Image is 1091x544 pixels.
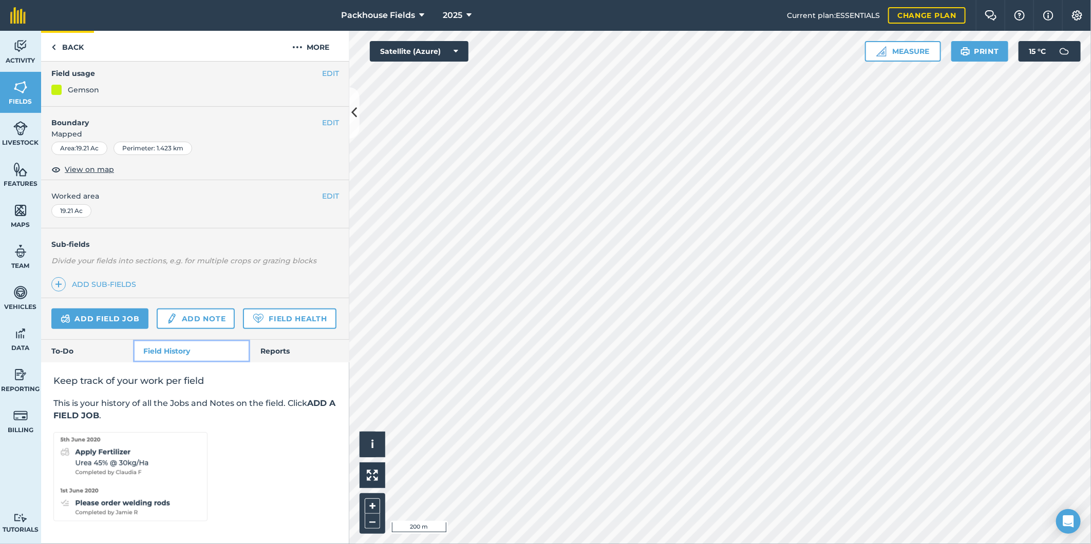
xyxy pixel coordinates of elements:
a: Back [41,31,94,61]
img: Ruler icon [876,46,887,56]
h4: Sub-fields [41,239,349,250]
img: svg+xml;base64,PD94bWwgdmVyc2lvbj0iMS4wIiBlbmNvZGluZz0idXRmLTgiPz4KPCEtLSBHZW5lcmF0b3I6IEFkb2JlIE... [166,313,177,325]
h4: Field usage [51,68,322,79]
button: 15 °C [1019,41,1081,62]
a: Field History [133,340,250,362]
span: 15 ° C [1029,41,1046,62]
img: svg+xml;base64,PD94bWwgdmVyc2lvbj0iMS4wIiBlbmNvZGluZz0idXRmLTgiPz4KPCEtLSBHZW5lcmF0b3I6IEFkb2JlIE... [13,513,28,523]
button: i [360,432,385,457]
a: Field Health [243,308,336,329]
img: svg+xml;base64,PD94bWwgdmVyc2lvbj0iMS4wIiBlbmNvZGluZz0idXRmLTgiPz4KPCEtLSBHZW5lcmF0b3I6IEFkb2JlIE... [13,367,28,382]
div: Gemson [68,84,99,95]
span: Mapped [41,128,349,140]
img: svg+xml;base64,PD94bWwgdmVyc2lvbj0iMS4wIiBlbmNvZGluZz0idXRmLTgiPz4KPCEtLSBHZW5lcmF0b3I6IEFkb2JlIE... [13,408,28,423]
img: svg+xml;base64,PD94bWwgdmVyc2lvbj0iMS4wIiBlbmNvZGluZz0idXRmLTgiPz4KPCEtLSBHZW5lcmF0b3I6IEFkb2JlIE... [13,326,28,341]
img: svg+xml;base64,PHN2ZyB4bWxucz0iaHR0cDovL3d3dy53My5vcmcvMjAwMC9zdmciIHdpZHRoPSIxNyIgaGVpZ2h0PSIxNy... [1043,9,1054,22]
img: A question mark icon [1013,10,1026,21]
button: Satellite (Azure) [370,41,468,62]
img: svg+xml;base64,PHN2ZyB4bWxucz0iaHR0cDovL3d3dy53My5vcmcvMjAwMC9zdmciIHdpZHRoPSI1NiIgaGVpZ2h0PSI2MC... [13,203,28,218]
span: View on map [65,164,114,175]
a: Reports [250,340,349,362]
span: Current plan : ESSENTIALS [787,10,880,21]
a: Add field job [51,308,148,329]
h2: Keep track of your work per field [53,375,337,387]
div: 19.21 Ac [51,204,91,218]
img: svg+xml;base64,PD94bWwgdmVyc2lvbj0iMS4wIiBlbmNvZGluZz0idXRmLTgiPz4KPCEtLSBHZW5lcmF0b3I6IEFkb2JlIE... [13,121,28,136]
img: svg+xml;base64,PHN2ZyB4bWxucz0iaHR0cDovL3d3dy53My5vcmcvMjAwMC9zdmciIHdpZHRoPSIyMCIgaGVpZ2h0PSIyNC... [292,41,303,53]
span: Worked area [51,190,339,202]
button: View on map [51,163,114,176]
img: svg+xml;base64,PD94bWwgdmVyc2lvbj0iMS4wIiBlbmNvZGluZz0idXRmLTgiPz4KPCEtLSBHZW5lcmF0b3I6IEFkb2JlIE... [13,38,28,54]
img: A cog icon [1071,10,1083,21]
a: Add note [157,308,235,329]
span: Packhouse Fields [341,9,415,22]
img: svg+xml;base64,PHN2ZyB4bWxucz0iaHR0cDovL3d3dy53My5vcmcvMjAwMC9zdmciIHdpZHRoPSI1NiIgaGVpZ2h0PSI2MC... [13,162,28,177]
img: svg+xml;base64,PHN2ZyB4bWxucz0iaHR0cDovL3d3dy53My5vcmcvMjAwMC9zdmciIHdpZHRoPSIxNCIgaGVpZ2h0PSIyNC... [55,278,62,290]
img: svg+xml;base64,PD94bWwgdmVyc2lvbj0iMS4wIiBlbmNvZGluZz0idXRmLTgiPz4KPCEtLSBHZW5lcmF0b3I6IEFkb2JlIE... [13,285,28,300]
img: svg+xml;base64,PHN2ZyB4bWxucz0iaHR0cDovL3d3dy53My5vcmcvMjAwMC9zdmciIHdpZHRoPSIxOCIgaGVpZ2h0PSIyNC... [51,163,61,176]
span: 2025 [443,9,462,22]
img: Four arrows, one pointing top left, one top right, one bottom right and the last bottom left [367,470,378,481]
button: + [365,498,380,514]
img: svg+xml;base64,PD94bWwgdmVyc2lvbj0iMS4wIiBlbmNvZGluZz0idXRmLTgiPz4KPCEtLSBHZW5lcmF0b3I6IEFkb2JlIE... [61,313,70,325]
img: svg+xml;base64,PHN2ZyB4bWxucz0iaHR0cDovL3d3dy53My5vcmcvMjAwMC9zdmciIHdpZHRoPSIxOSIgaGVpZ2h0PSIyNC... [961,45,970,57]
button: Print [951,41,1009,62]
a: Change plan [888,7,966,24]
img: svg+xml;base64,PHN2ZyB4bWxucz0iaHR0cDovL3d3dy53My5vcmcvMjAwMC9zdmciIHdpZHRoPSI1NiIgaGVpZ2h0PSI2MC... [13,80,28,95]
img: fieldmargin Logo [10,7,26,24]
button: – [365,514,380,529]
p: This is your history of all the Jobs and Notes on the field. Click . [53,397,337,422]
div: Open Intercom Messenger [1056,509,1081,534]
span: i [371,438,374,451]
button: Measure [865,41,941,62]
em: Divide your fields into sections, e.g. for multiple crops or grazing blocks [51,256,316,265]
button: EDIT [322,68,339,79]
button: EDIT [322,190,339,202]
img: svg+xml;base64,PD94bWwgdmVyc2lvbj0iMS4wIiBlbmNvZGluZz0idXRmLTgiPz4KPCEtLSBHZW5lcmF0b3I6IEFkb2JlIE... [13,244,28,259]
button: EDIT [322,117,339,128]
div: Perimeter : 1.423 km [114,142,192,155]
a: Add sub-fields [51,277,140,292]
button: More [272,31,349,61]
a: To-Do [41,340,133,362]
div: Area : 19.21 Ac [51,142,107,155]
img: svg+xml;base64,PHN2ZyB4bWxucz0iaHR0cDovL3d3dy53My5vcmcvMjAwMC9zdmciIHdpZHRoPSI5IiBoZWlnaHQ9IjI0Ii... [51,41,56,53]
h4: Boundary [41,107,322,128]
img: Two speech bubbles overlapping with the left bubble in the forefront [985,10,997,21]
img: svg+xml;base64,PD94bWwgdmVyc2lvbj0iMS4wIiBlbmNvZGluZz0idXRmLTgiPz4KPCEtLSBHZW5lcmF0b3I6IEFkb2JlIE... [1054,41,1075,62]
strong: ADD A FIELD JOB [53,398,335,420]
